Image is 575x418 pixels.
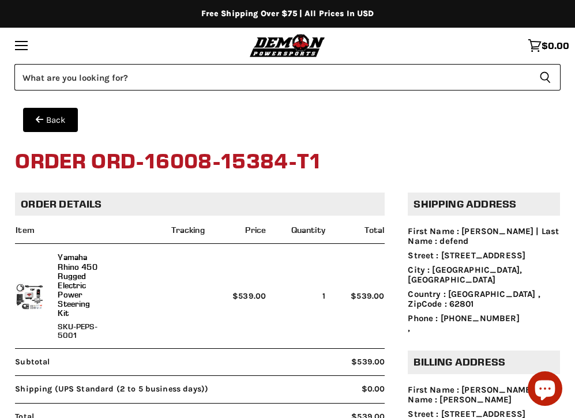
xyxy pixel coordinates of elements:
[351,357,385,367] span: $539.00
[266,244,326,349] td: 1
[530,64,561,91] button: Search
[266,224,326,244] th: Quantity
[351,291,384,301] span: $539.00
[15,349,326,376] span: Subtotal
[23,108,78,132] button: Back
[408,385,559,405] li: First Name : [PERSON_NAME] | Last Name : [PERSON_NAME]
[408,227,559,333] ul: ,
[542,40,569,51] span: $0.00
[232,291,266,301] span: $539.00
[171,224,208,244] th: Tracking
[362,384,385,394] span: $0.00
[408,289,559,310] li: Country : [GEOGRAPHIC_DATA] , ZipCode : 62801
[58,253,102,318] a: Yamaha Rhino 450 Rugged Electric Power Steering Kit
[15,144,560,180] h1: Order ORD-16008-15384-T1
[408,251,559,261] li: Street : [STREET_ADDRESS]
[15,282,44,311] img: Yamaha Rhino 450 Rugged Electric Power Steering Kit - SKU-PEPS-5001
[15,193,385,216] h2: Order details
[58,322,102,340] span: SKU-PEPS-5001
[408,314,559,323] li: Phone : [PHONE_NUMBER]
[14,64,561,91] form: Product
[524,371,566,409] inbox-online-store-chat: Shopify online store chat
[408,227,559,247] li: First Name : [PERSON_NAME] | Last Name : defend
[14,64,530,91] input: Search
[15,224,170,244] th: Item
[15,376,326,403] span: Shipping (UPS Standard (2 to 5 business days))
[208,224,267,244] th: Price
[408,351,559,374] h2: Billing address
[247,32,328,58] img: Demon Powersports
[522,33,575,58] a: $0.00
[408,265,559,285] li: City : [GEOGRAPHIC_DATA], [GEOGRAPHIC_DATA]
[408,193,559,216] h2: Shipping address
[326,224,385,244] th: Total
